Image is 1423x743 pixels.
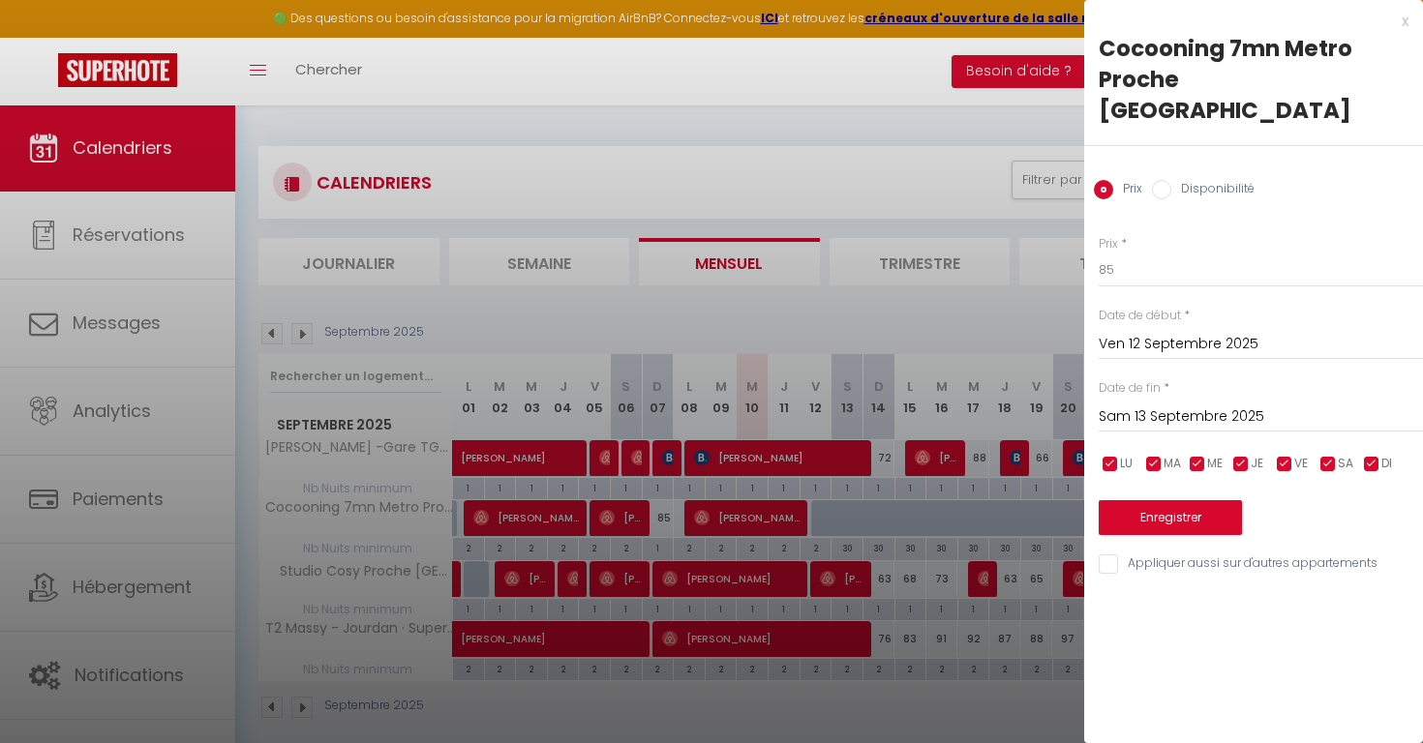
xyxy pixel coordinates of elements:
span: ME [1207,455,1223,473]
label: Prix [1113,180,1142,201]
iframe: Chat [1341,656,1408,728]
div: x [1084,10,1408,33]
div: Cocooning 7mn Metro Proche [GEOGRAPHIC_DATA] [1099,33,1408,126]
span: SA [1338,455,1353,473]
label: Disponibilité [1171,180,1255,201]
label: Date de début [1099,307,1181,325]
span: VE [1294,455,1308,473]
button: Enregistrer [1099,500,1242,535]
span: DI [1381,455,1392,473]
button: Ouvrir le widget de chat LiveChat [15,8,74,66]
span: MA [1164,455,1181,473]
label: Date de fin [1099,379,1161,398]
span: JE [1251,455,1263,473]
span: LU [1120,455,1133,473]
label: Prix [1099,235,1118,253]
